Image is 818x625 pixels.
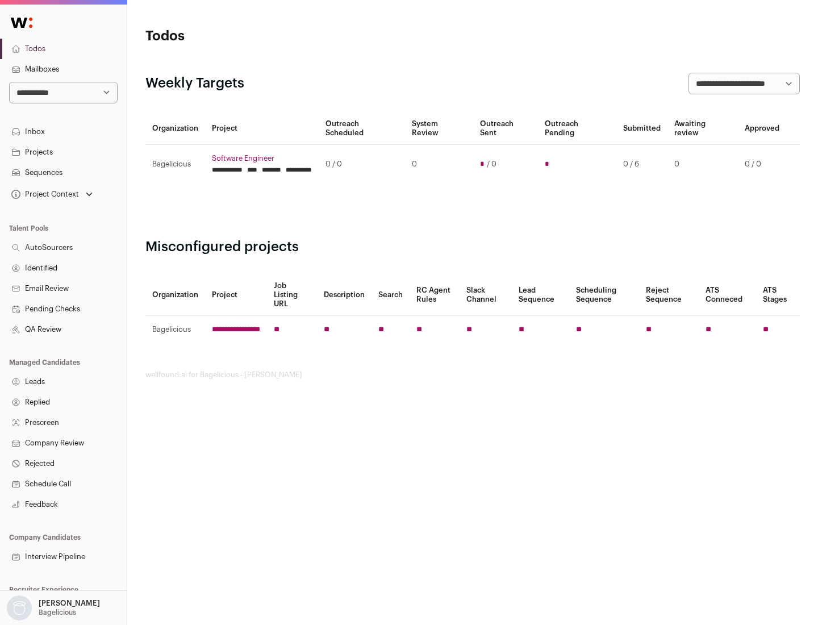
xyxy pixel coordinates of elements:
th: Approved [738,113,786,145]
th: Slack Channel [460,274,512,316]
th: Outreach Sent [473,113,539,145]
th: Job Listing URL [267,274,317,316]
th: ATS Stages [756,274,800,316]
img: nopic.png [7,595,32,620]
th: RC Agent Rules [410,274,459,316]
th: Organization [145,274,205,316]
th: Awaiting review [667,113,738,145]
th: Scheduling Sequence [569,274,639,316]
a: Software Engineer [212,154,312,163]
td: Bagelicious [145,316,205,344]
th: Outreach Pending [538,113,616,145]
h2: Weekly Targets [145,74,244,93]
th: Lead Sequence [512,274,569,316]
td: Bagelicious [145,145,205,184]
h2: Misconfigured projects [145,238,800,256]
td: 0 [667,145,738,184]
button: Open dropdown [5,595,102,620]
h1: Todos [145,27,364,45]
img: Wellfound [5,11,39,34]
th: System Review [405,113,473,145]
th: Organization [145,113,205,145]
footer: wellfound:ai for Bagelicious - [PERSON_NAME] [145,370,800,380]
td: 0 [405,145,473,184]
th: Project [205,113,319,145]
th: Description [317,274,372,316]
td: 0 / 0 [319,145,405,184]
th: Submitted [616,113,667,145]
th: ATS Conneced [699,274,756,316]
p: Bagelicious [39,608,76,617]
th: Search [372,274,410,316]
th: Outreach Scheduled [319,113,405,145]
p: [PERSON_NAME] [39,599,100,608]
td: 0 / 0 [738,145,786,184]
button: Open dropdown [9,186,95,202]
td: 0 / 6 [616,145,667,184]
div: Project Context [9,190,79,199]
th: Reject Sequence [639,274,699,316]
th: Project [205,274,267,316]
span: / 0 [487,160,496,169]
